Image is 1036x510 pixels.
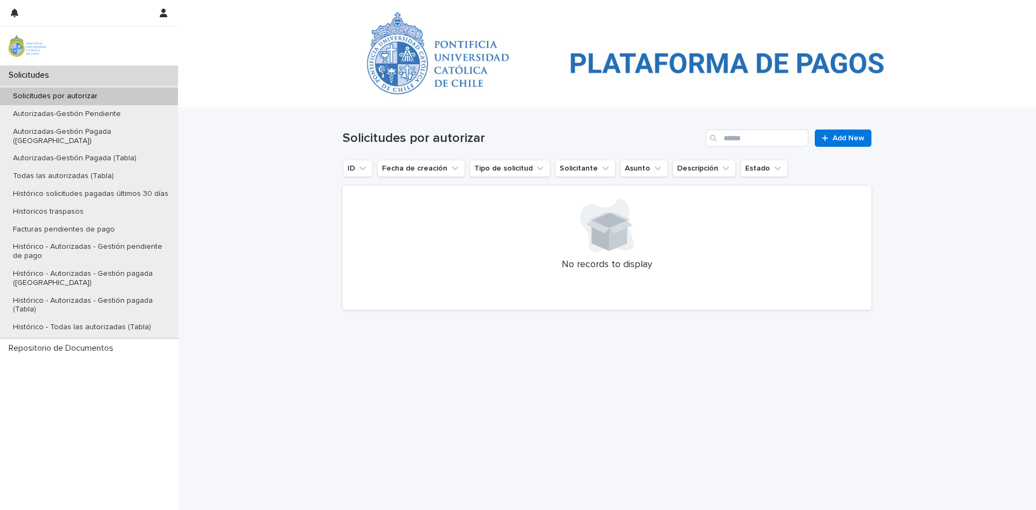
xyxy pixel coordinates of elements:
p: No records to display [356,259,858,271]
p: Solicitudes [4,70,58,80]
button: Solicitante [555,160,616,177]
a: Solicitudes [343,2,381,15]
button: Asunto [620,160,668,177]
input: Search [706,130,808,147]
p: Autorizadas-Gestión Pagada (Tabla) [4,154,145,163]
button: Fecha de creación [377,160,465,177]
p: Autorizadas-Gestión Pagada ([GEOGRAPHIC_DATA]) [4,127,178,146]
p: Solicitudes por autorizar [393,3,480,15]
button: ID [343,160,373,177]
p: Histórico - Autorizadas - Gestión pagada (Tabla) [4,296,178,315]
p: Historicos traspasos [4,207,92,216]
img: iqsleoUpQLaG7yz5l0jK [9,35,46,57]
h1: Solicitudes por autorizar [343,131,701,146]
p: Autorizadas-Gestión Pendiente [4,110,129,119]
span: Add New [833,134,864,142]
p: Histórico - Autorizadas - Gestión pagada ([GEOGRAPHIC_DATA]) [4,269,178,288]
p: Todas las autorizadas (Tabla) [4,172,122,181]
p: Histórico - Autorizadas - Gestión pendiente de pago [4,242,178,261]
p: Repositorio de Documentos [4,343,122,353]
button: Descripción [672,160,736,177]
a: Add New [815,130,871,147]
p: Solicitudes por autorizar [4,92,106,101]
p: Histórico solicitudes pagadas últimos 30 días [4,189,177,199]
p: Histórico - Todas las autorizadas (Tabla) [4,323,160,332]
button: Tipo de solicitud [469,160,550,177]
button: Estado [740,160,788,177]
p: Facturas pendientes de pago [4,225,124,234]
